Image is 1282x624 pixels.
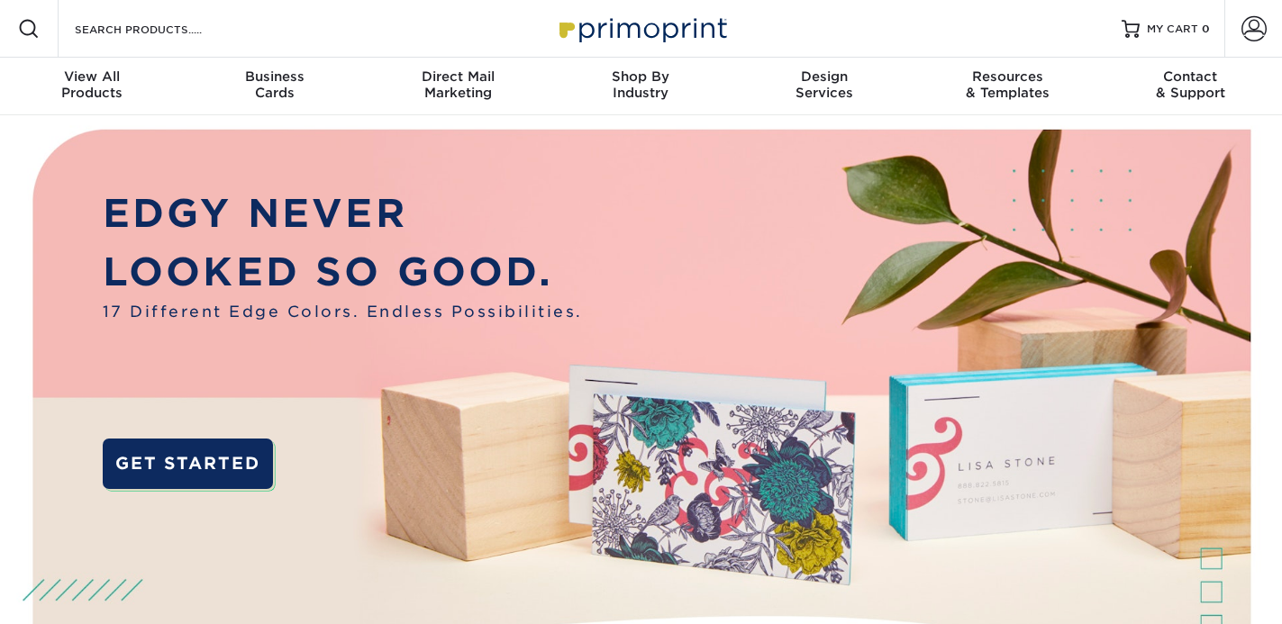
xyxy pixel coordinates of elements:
[1202,23,1210,35] span: 0
[367,68,550,85] span: Direct Mail
[915,58,1098,115] a: Resources& Templates
[103,301,583,324] span: 17 Different Edge Colors. Endless Possibilities.
[550,68,732,101] div: Industry
[732,68,915,85] span: Design
[915,68,1098,101] div: & Templates
[732,68,915,101] div: Services
[551,9,732,48] img: Primoprint
[915,68,1098,85] span: Resources
[183,58,366,115] a: BusinessCards
[550,58,732,115] a: Shop ByIndustry
[1099,68,1282,101] div: & Support
[1099,58,1282,115] a: Contact& Support
[550,68,732,85] span: Shop By
[367,58,550,115] a: Direct MailMarketing
[183,68,366,85] span: Business
[1147,22,1198,37] span: MY CART
[103,439,273,489] a: GET STARTED
[73,18,249,40] input: SEARCH PRODUCTS.....
[103,185,583,242] p: EDGY NEVER
[183,68,366,101] div: Cards
[1099,68,1282,85] span: Contact
[732,58,915,115] a: DesignServices
[367,68,550,101] div: Marketing
[103,243,583,301] p: LOOKED SO GOOD.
